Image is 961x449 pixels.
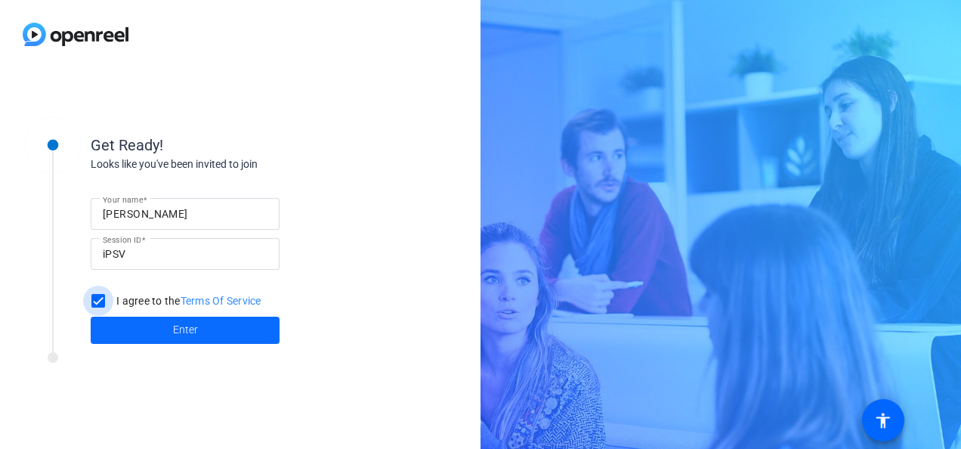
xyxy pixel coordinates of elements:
mat-icon: accessibility [874,411,892,429]
mat-label: Your name [103,195,143,204]
a: Terms Of Service [181,295,261,307]
span: Enter [173,322,198,338]
label: I agree to the [113,293,261,308]
button: Enter [91,317,280,344]
div: Looks like you've been invited to join [91,156,393,172]
div: Get Ready! [91,134,393,156]
mat-label: Session ID [103,235,141,244]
